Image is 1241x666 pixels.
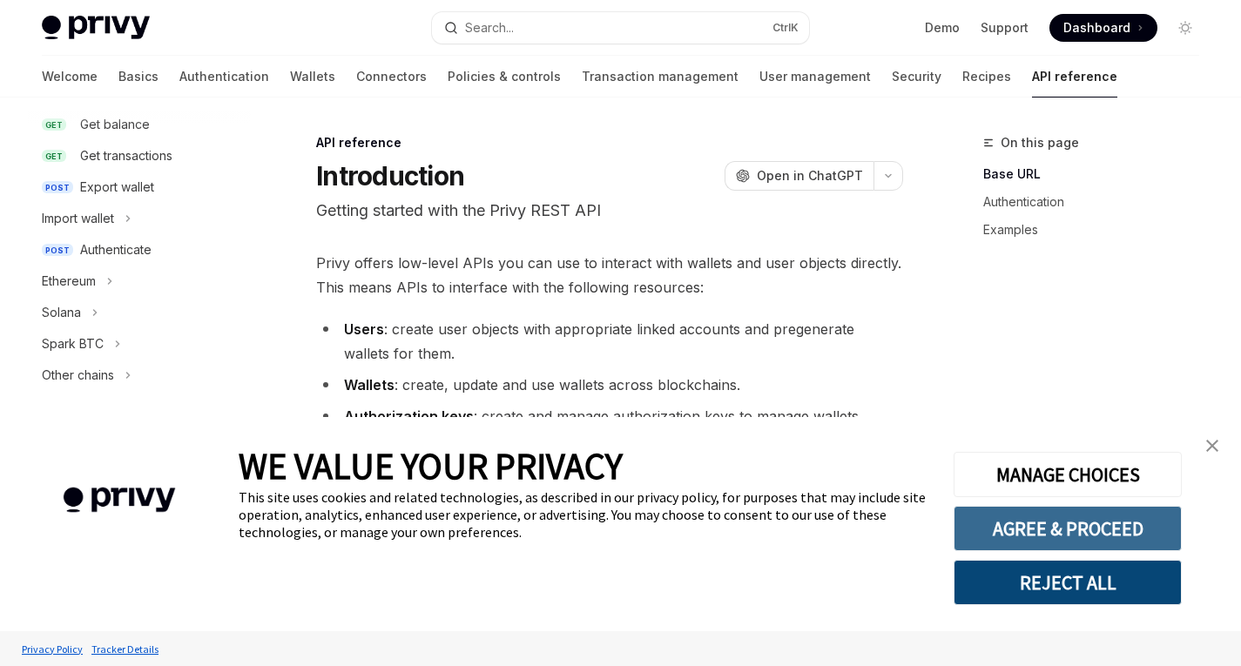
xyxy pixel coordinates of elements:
span: POST [42,181,73,194]
div: Spark BTC [42,333,104,354]
a: Transaction management [582,56,739,98]
a: Basics [118,56,158,98]
img: close banner [1206,440,1218,452]
h1: Introduction [316,160,464,192]
button: Search...CtrlK [432,12,808,44]
div: Solana [42,302,81,323]
strong: Users [344,320,384,338]
strong: Wallets [344,376,395,394]
a: Welcome [42,56,98,98]
a: Connectors [356,56,427,98]
a: User management [759,56,871,98]
button: MANAGE CHOICES [954,452,1182,497]
div: Ethereum [42,271,96,292]
div: API reference [316,134,903,151]
a: Privacy Policy [17,634,87,664]
a: Dashboard [1049,14,1157,42]
div: Export wallet [80,177,154,198]
span: On this page [1001,132,1079,153]
div: Search... [465,17,514,38]
span: Privy offers low-level APIs you can use to interact with wallets and user objects directly. This ... [316,251,903,299]
a: close banner [1195,428,1230,463]
li: : create user objects with appropriate linked accounts and pregenerate wallets for them. [316,317,903,366]
span: Open in ChatGPT [757,167,863,185]
a: Security [892,56,941,98]
img: light logo [42,16,150,40]
a: Authentication [983,188,1213,216]
a: Demo [925,19,960,37]
a: Support [981,19,1029,37]
button: REJECT ALL [954,560,1182,605]
a: Recipes [962,56,1011,98]
a: API reference [1032,56,1117,98]
button: Toggle dark mode [1171,14,1199,42]
div: Get transactions [80,145,172,166]
li: : create and manage authorization keys to manage wallets. [316,404,903,428]
a: POSTExport wallet [28,172,251,203]
p: Getting started with the Privy REST API [316,198,903,223]
a: GETGet transactions [28,140,251,172]
span: WE VALUE YOUR PRIVACY [239,443,623,488]
span: GET [42,150,66,163]
button: AGREE & PROCEED [954,506,1182,551]
li: : create, update and use wallets across blockchains. [316,373,903,397]
strong: Authorization keys [344,407,474,425]
a: Tracker Details [87,634,163,664]
a: Authentication [179,56,269,98]
div: Import wallet [42,208,114,229]
a: Wallets [290,56,335,98]
a: Examples [983,216,1213,244]
img: company logo [26,462,212,538]
div: This site uses cookies and related technologies, as described in our privacy policy, for purposes... [239,488,927,541]
span: Dashboard [1063,19,1130,37]
a: POSTAuthenticate [28,234,251,266]
span: POST [42,244,73,257]
span: Ctrl K [772,21,799,35]
div: Authenticate [80,239,152,260]
button: Open in ChatGPT [725,161,873,191]
a: Policies & controls [448,56,561,98]
a: Base URL [983,160,1213,188]
div: Other chains [42,365,114,386]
